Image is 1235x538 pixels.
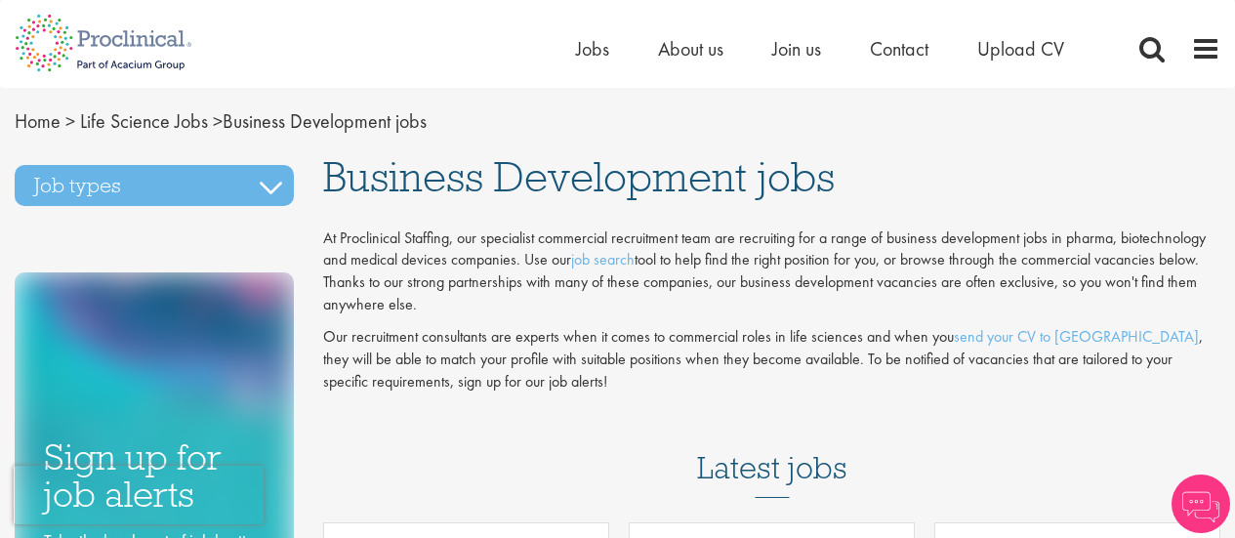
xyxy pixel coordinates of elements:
[576,36,609,62] a: Jobs
[323,326,1220,393] p: Our recruitment consultants are experts when it comes to commercial roles in life sciences and wh...
[213,108,223,134] span: >
[772,36,821,62] a: Join us
[954,326,1199,347] a: send your CV to [GEOGRAPHIC_DATA]
[658,36,723,62] a: About us
[80,108,208,134] a: breadcrumb link to Life Science Jobs
[323,228,1220,316] p: At Proclinical Staffing, our specialist commercial recruitment team are recruiting for a range of...
[14,466,264,524] iframe: reCAPTCHA
[44,438,265,514] h3: Sign up for job alerts
[15,165,294,206] h3: Job types
[15,108,427,134] span: Business Development jobs
[977,36,1064,62] a: Upload CV
[571,249,635,269] a: job search
[65,108,75,134] span: >
[15,108,61,134] a: breadcrumb link to Home
[1172,475,1230,533] img: Chatbot
[323,150,835,203] span: Business Development jobs
[870,36,928,62] a: Contact
[697,402,847,498] h3: Latest jobs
